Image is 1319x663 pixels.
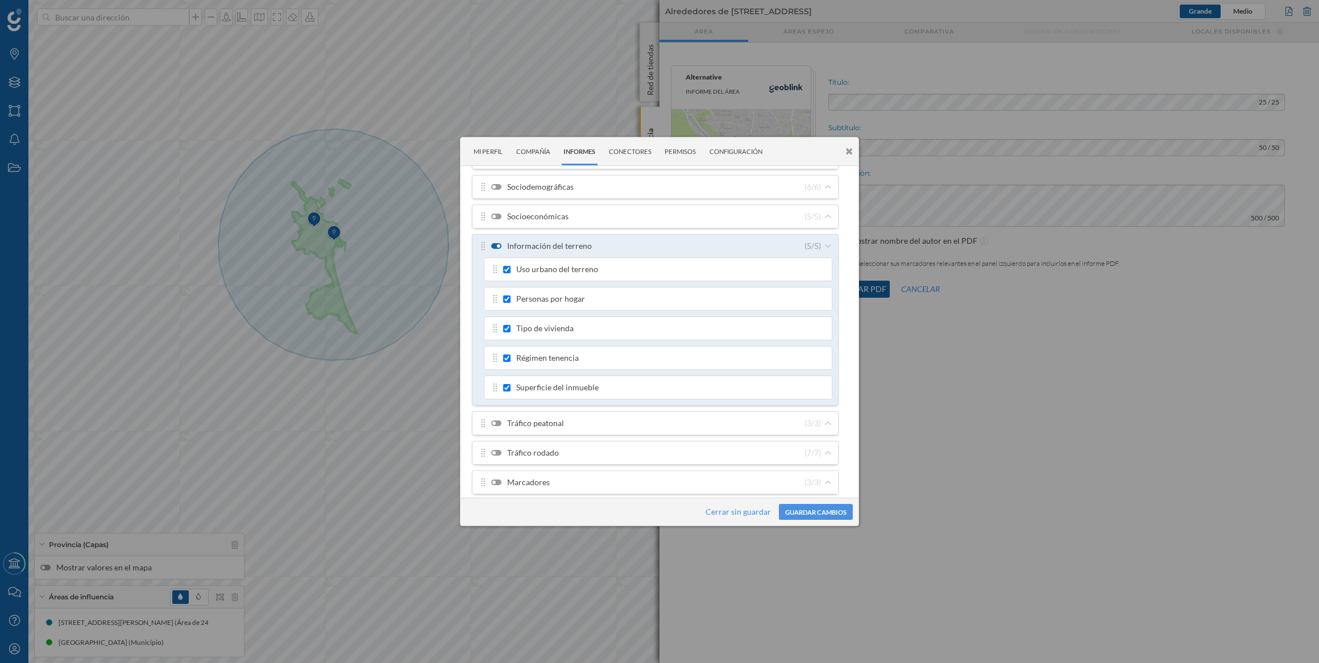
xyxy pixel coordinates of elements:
span: (7/7) [804,447,821,458]
label: Uso urbano del terreno [516,264,827,275]
label: Personas por hogar [516,293,827,305]
div: Permisos [663,137,698,165]
label: Información del terreno [491,240,592,252]
label: Sociodemográficas [491,181,574,193]
label: Marcadores [491,477,550,488]
button: Guardar cambios [779,504,853,520]
div: Conectores [607,137,654,165]
div: Informes [562,137,598,165]
label: Tráfico rodado [491,447,559,458]
label: Régimen tenencia [516,352,827,364]
div: Compañía [515,137,553,165]
span: (5/5) [804,211,821,222]
label: Superficie del inmueble [516,382,827,393]
a: Cerrar sin guardar [706,507,771,516]
div: Mi perfil [472,137,505,165]
span: (3/3) [804,418,821,429]
label: Socioeconómicas [491,211,569,222]
div: Configuración [708,137,765,165]
span: (5/5) [804,240,821,252]
span: Soporte [23,8,63,18]
span: (3/3) [804,477,821,488]
label: Tipo de vivienda [516,323,827,334]
label: Tráfico peatonal [491,418,564,429]
span: (6/6) [804,181,821,193]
